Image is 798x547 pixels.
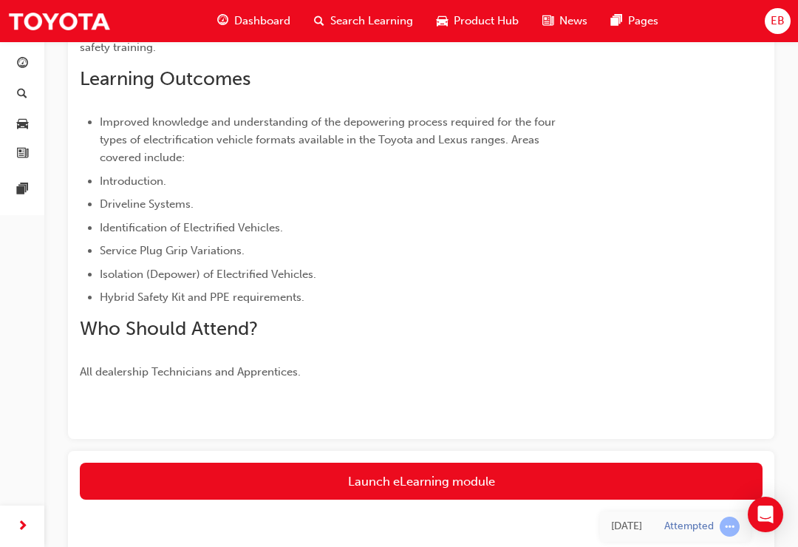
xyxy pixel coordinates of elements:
span: car-icon [17,118,28,131]
a: Launch eLearning module [80,463,763,500]
span: Dashboard [234,13,290,30]
span: car-icon [437,12,448,30]
span: Product Hub [454,13,519,30]
div: Attempted [664,520,714,534]
div: Thu Aug 14 2025 19:34:08 GMT+1000 (Australian Eastern Standard Time) [611,518,642,535]
span: Learning Outcomes [80,67,250,90]
a: pages-iconPages [599,6,670,36]
a: guage-iconDashboard [205,6,302,36]
span: search-icon [17,88,27,101]
span: pages-icon [17,183,28,197]
span: Driveline Systems. [100,197,194,211]
span: guage-icon [217,12,228,30]
div: Open Intercom Messenger [748,497,783,532]
span: news-icon [17,148,28,161]
span: Identification of Electrified Vehicles. [100,221,283,234]
a: news-iconNews [531,6,599,36]
img: Trak [7,4,111,38]
span: All dealership Technicians and Apprentices. [80,365,301,378]
span: next-icon [17,517,28,536]
span: guage-icon [17,58,28,71]
span: Introduction. [100,174,166,188]
span: Hybrid Safety Kit and PPE requirements. [100,291,304,304]
span: pages-icon [611,12,622,30]
a: car-iconProduct Hub [425,6,531,36]
button: EB [765,8,791,34]
span: News [559,13,587,30]
span: Pages [628,13,658,30]
span: Isolation (Depower) of Electrified Vehicles. [100,268,316,281]
span: news-icon [542,12,553,30]
a: search-iconSearch Learning [302,6,425,36]
span: Who Should Attend? [80,317,258,340]
span: EB [771,13,785,30]
span: Search Learning [330,13,413,30]
span: Improved knowledge and understanding of the depowering process required for the four types of ele... [100,115,559,164]
span: learningRecordVerb_ATTEMPT-icon [720,517,740,537]
span: Service Plug Grip Variations. [100,244,245,257]
span: search-icon [314,12,324,30]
